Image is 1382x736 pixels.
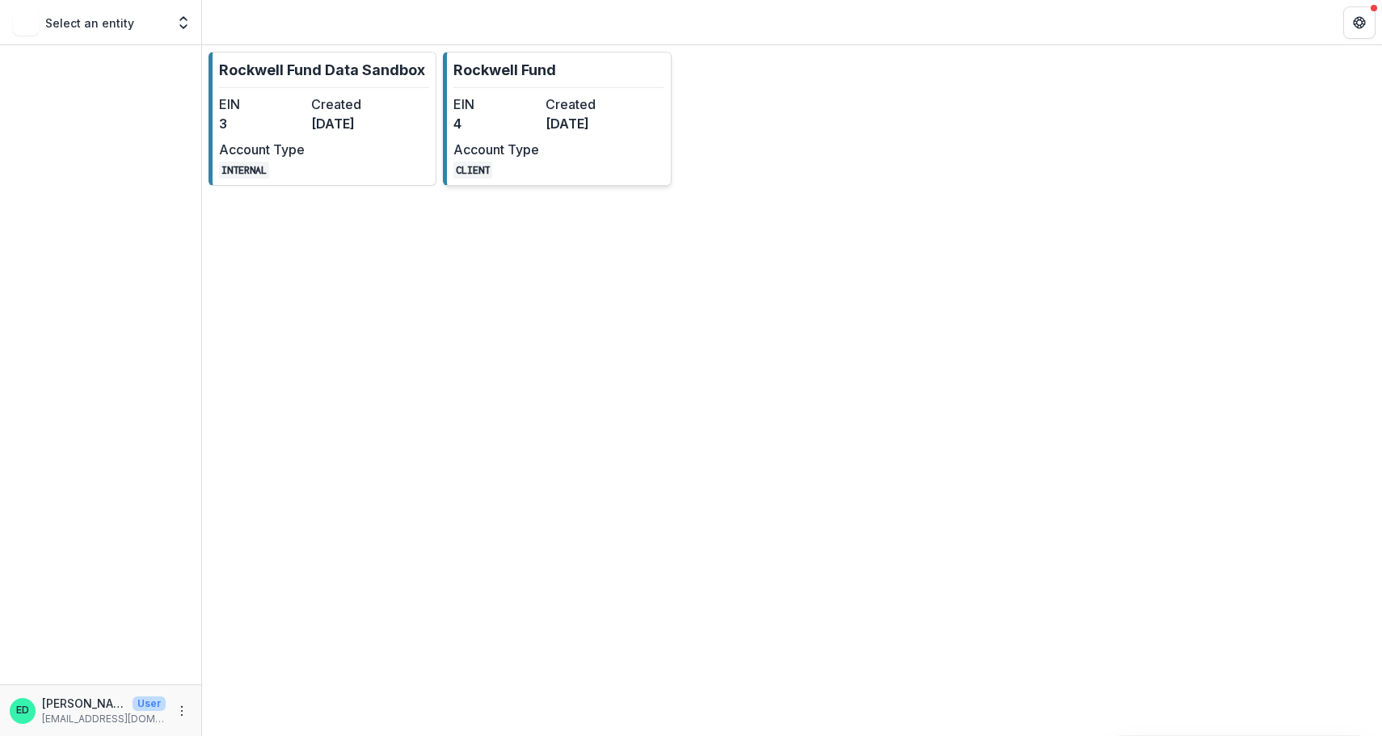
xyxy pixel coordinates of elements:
[453,162,492,179] code: CLIENT
[1343,6,1376,39] button: Get Help
[546,95,631,114] dt: Created
[133,696,166,711] p: User
[42,712,166,726] p: [EMAIL_ADDRESS][DOMAIN_NAME]
[219,162,269,179] code: INTERNAL
[13,10,39,36] img: Select an entity
[311,114,397,133] dd: [DATE]
[209,52,436,186] a: Rockwell Fund Data SandboxEIN3Created[DATE]Account TypeINTERNAL
[453,114,539,133] dd: 4
[42,695,126,712] p: [PERSON_NAME]
[219,114,305,133] dd: 3
[453,59,556,81] p: Rockwell Fund
[453,140,539,159] dt: Account Type
[219,95,305,114] dt: EIN
[443,52,671,186] a: Rockwell FundEIN4Created[DATE]Account TypeCLIENT
[219,59,425,81] p: Rockwell Fund Data Sandbox
[311,95,397,114] dt: Created
[45,15,134,32] p: Select an entity
[453,95,539,114] dt: EIN
[172,6,195,39] button: Open entity switcher
[546,114,631,133] dd: [DATE]
[172,701,192,721] button: More
[16,705,29,716] div: Estevan D. Delgado
[219,140,305,159] dt: Account Type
